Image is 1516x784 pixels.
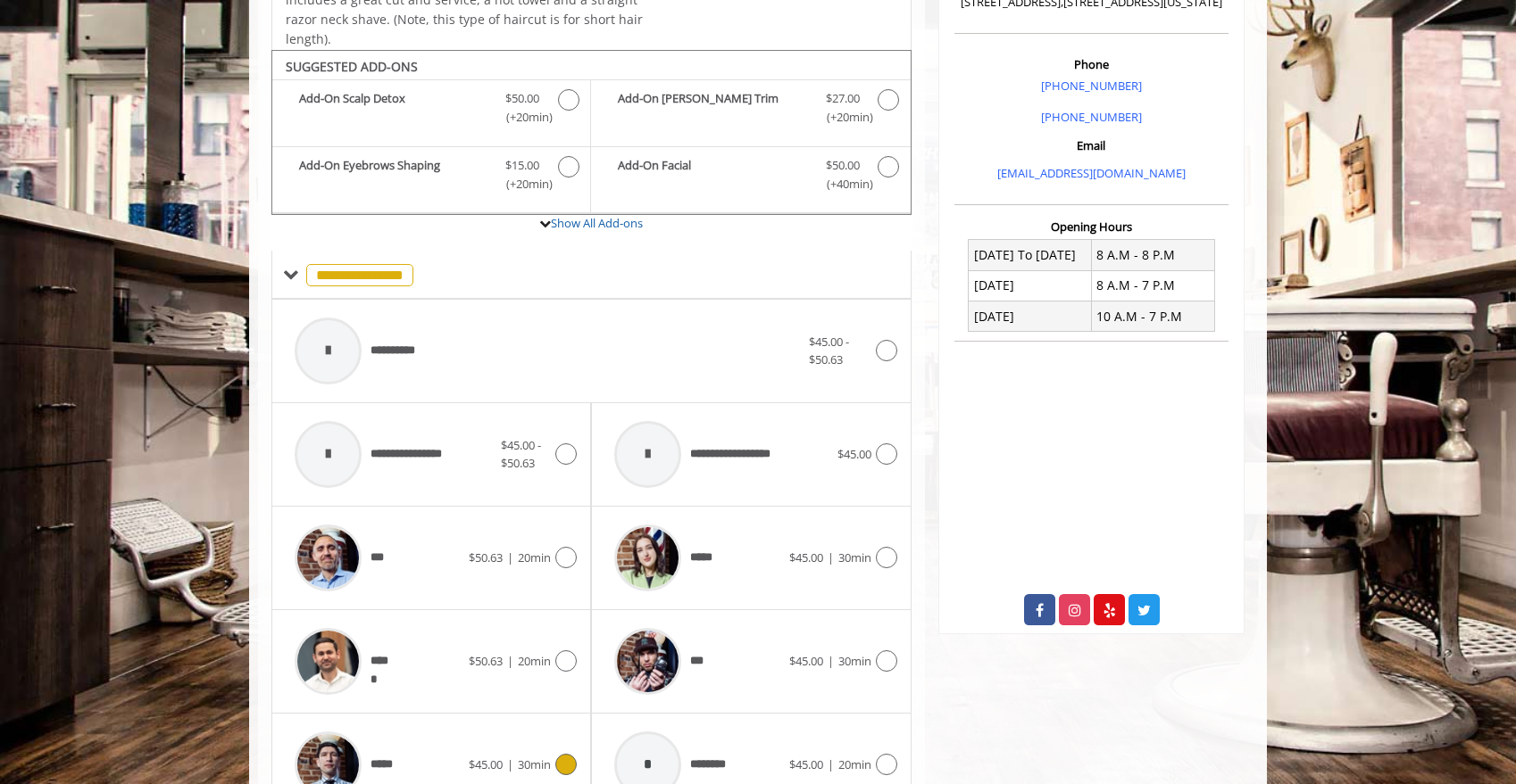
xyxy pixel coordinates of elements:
span: $50.00 [505,89,539,108]
h3: Opening Hours [954,220,1229,233]
span: 20min [518,549,551,565]
td: [DATE] [969,301,1092,332]
td: 10 A.M - 7 P.M [1091,301,1214,332]
b: Add-On [PERSON_NAME] Trim [618,89,807,127]
td: [DATE] To [DATE] [969,240,1092,270]
td: 8 A.M - 7 P.M [1091,270,1214,301]
label: Add-On Eyebrows Shaping [281,156,581,198]
b: Add-On Eyebrows Shaping [299,156,487,194]
td: [DATE] [969,270,1092,301]
a: [PHONE_NUMBER] [1041,78,1142,94]
h3: Email [959,139,1224,152]
b: Add-On Facial [618,156,807,194]
a: [EMAIL_ADDRESS][DOMAIN_NAME] [997,165,1186,181]
span: | [828,756,834,772]
label: Add-On Beard Trim [600,89,901,131]
span: $50.00 [826,156,860,175]
b: SUGGESTED ADD-ONS [286,58,418,75]
span: $45.00 - $50.63 [809,334,849,368]
span: 30min [838,653,871,669]
div: The Made Man Haircut Add-onS [271,50,912,216]
span: (+20min ) [496,175,549,194]
label: Add-On Scalp Detox [281,89,581,131]
span: $45.00 [469,756,503,772]
span: $45.00 [789,549,823,565]
a: [PHONE_NUMBER] [1041,109,1142,125]
span: $50.63 [469,653,503,669]
span: 20min [838,756,871,772]
span: (+40min ) [816,175,869,194]
span: | [828,653,834,669]
span: (+20min ) [816,108,869,127]
span: $15.00 [505,156,539,175]
b: Add-On Scalp Detox [299,89,487,127]
label: Add-On Facial [600,156,901,198]
h3: Phone [959,58,1224,70]
span: (+20min ) [496,108,549,127]
span: | [507,549,513,565]
span: $45.00 - $50.63 [501,437,541,472]
span: 30min [838,549,871,565]
span: | [828,549,834,565]
td: 8 A.M - 8 P.M [1091,240,1214,270]
span: | [507,756,513,772]
span: 30min [518,756,551,772]
a: Show All Add-ons [551,215,643,231]
span: $45.00 [789,653,823,669]
span: $45.00 [837,446,871,462]
span: | [507,653,513,669]
span: $45.00 [789,756,823,772]
span: 20min [518,653,551,669]
span: $50.63 [469,549,503,565]
span: $27.00 [826,89,860,108]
